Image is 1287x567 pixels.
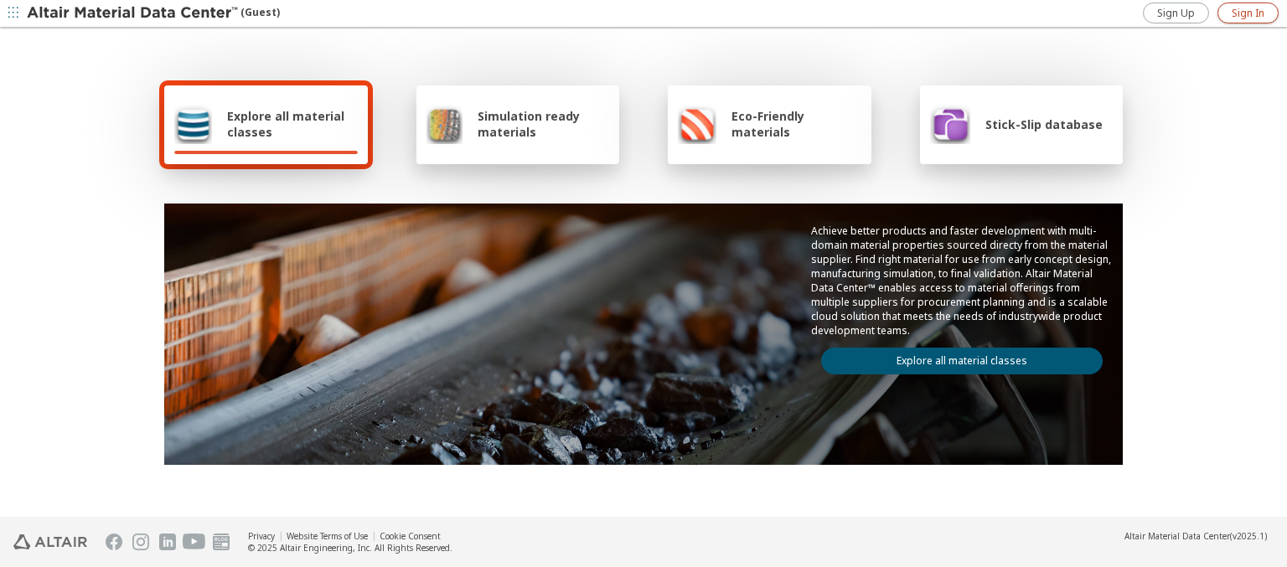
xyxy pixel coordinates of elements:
div: (v2025.1) [1124,530,1267,542]
span: Sign In [1232,7,1264,20]
a: Privacy [248,530,275,542]
img: Altair Engineering [13,534,87,549]
span: Stick-Slip database [985,116,1103,132]
a: Explore all material classes [821,348,1103,374]
span: Altair Material Data Center [1124,530,1230,542]
img: Eco-Friendly materials [678,104,716,144]
div: (Guest) [27,5,280,22]
a: Cookie Consent [380,530,441,542]
a: Website Terms of Use [287,530,368,542]
p: Achieve better products and faster development with multi-domain material properties sourced dire... [811,224,1113,338]
div: © 2025 Altair Engineering, Inc. All Rights Reserved. [248,542,452,554]
span: Eco-Friendly materials [731,108,861,140]
img: Altair Material Data Center [27,5,240,22]
img: Explore all material classes [174,104,212,144]
img: Simulation ready materials [426,104,463,144]
span: Explore all material classes [227,108,358,140]
a: Sign Up [1143,3,1209,23]
a: Sign In [1217,3,1279,23]
img: Stick-Slip database [930,104,970,144]
span: Sign Up [1157,7,1195,20]
span: Simulation ready materials [478,108,609,140]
